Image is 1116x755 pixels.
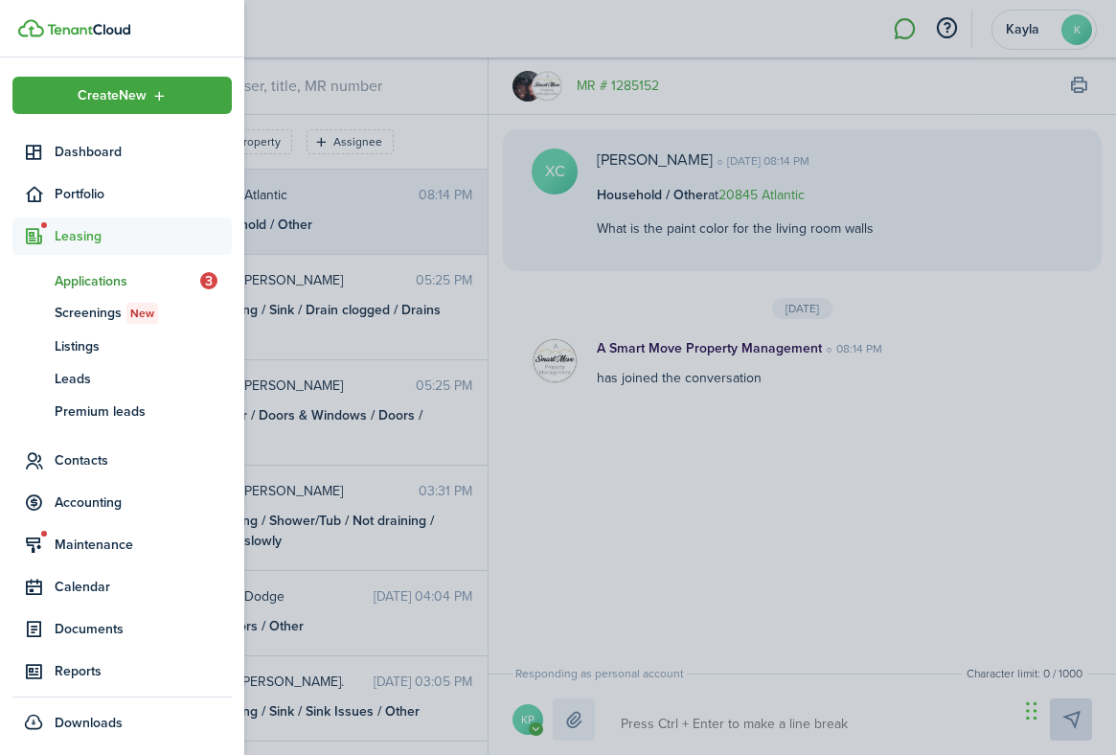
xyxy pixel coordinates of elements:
[55,619,232,639] span: Documents
[200,272,217,289] span: 3
[55,450,232,470] span: Contacts
[55,142,232,162] span: Dashboard
[12,330,232,362] a: Listings
[1026,682,1037,740] div: Drag
[55,184,232,204] span: Portfolio
[12,652,232,690] a: Reports
[55,713,123,733] span: Downloads
[55,535,232,555] span: Maintenance
[78,89,147,103] span: Create New
[55,661,232,681] span: Reports
[55,369,232,389] span: Leads
[55,226,232,246] span: Leasing
[55,336,232,356] span: Listings
[55,577,232,597] span: Calendar
[55,401,232,422] span: Premium leads
[12,77,232,114] button: Open menu
[12,297,232,330] a: ScreeningsNew
[55,303,232,324] span: Screenings
[47,24,130,35] img: TenantCloud
[55,492,232,513] span: Accounting
[55,271,200,291] span: Applications
[12,362,232,395] a: Leads
[130,305,154,322] span: New
[12,264,232,297] a: Applications3
[1020,663,1116,755] iframe: Chat Widget
[18,19,44,37] img: TenantCloud
[12,395,232,427] a: Premium leads
[12,133,232,171] a: Dashboard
